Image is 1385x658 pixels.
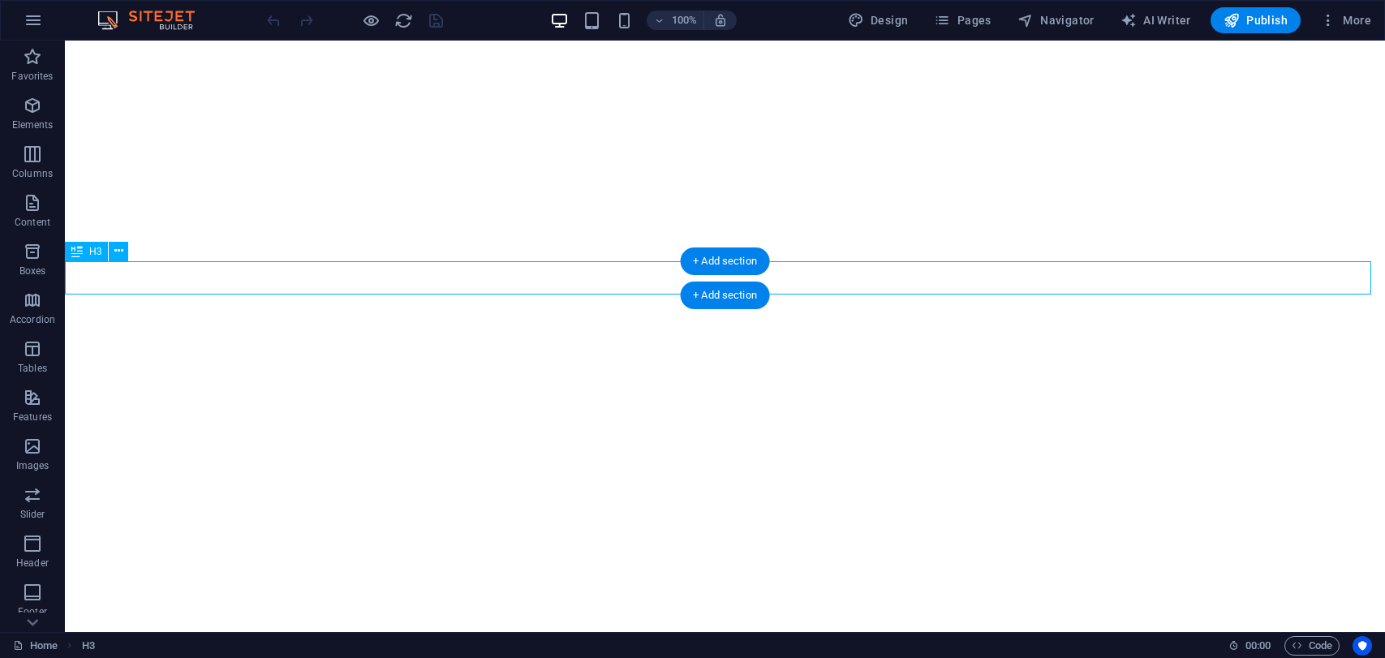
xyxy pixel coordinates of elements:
[848,12,909,28] span: Design
[394,11,413,30] button: reload
[1284,636,1340,656] button: Code
[18,362,47,375] p: Tables
[927,7,997,33] button: Pages
[19,264,46,277] p: Boxes
[89,247,101,256] span: H3
[1120,12,1191,28] span: AI Writer
[12,118,54,131] p: Elements
[1228,636,1271,656] h6: Session time
[713,13,728,28] i: On resize automatically adjust zoom level to fit chosen device.
[11,70,53,83] p: Favorites
[647,11,704,30] button: 100%
[10,313,55,326] p: Accordion
[13,411,52,424] p: Features
[1011,7,1101,33] button: Navigator
[841,7,915,33] div: Design (Ctrl+Alt+Y)
[671,11,697,30] h6: 100%
[680,247,770,275] div: + Add section
[16,557,49,570] p: Header
[1114,7,1198,33] button: AI Writer
[93,11,215,30] img: Editor Logo
[82,636,95,656] span: Click to select. Double-click to edit
[1320,12,1371,28] span: More
[1353,636,1372,656] button: Usercentrics
[1245,636,1271,656] span: 00 00
[1257,639,1259,652] span: :
[20,508,45,521] p: Slider
[680,282,770,309] div: + Add section
[13,636,58,656] a: Click to cancel selection. Double-click to open Pages
[934,12,991,28] span: Pages
[1292,636,1332,656] span: Code
[361,11,381,30] button: Click here to leave preview mode and continue editing
[12,167,53,180] p: Columns
[16,459,49,472] p: Images
[1224,12,1288,28] span: Publish
[82,636,95,656] nav: breadcrumb
[394,11,413,30] i: Reload page
[841,7,915,33] button: Design
[15,216,50,229] p: Content
[18,605,47,618] p: Footer
[1017,12,1095,28] span: Navigator
[1211,7,1301,33] button: Publish
[1314,7,1378,33] button: More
